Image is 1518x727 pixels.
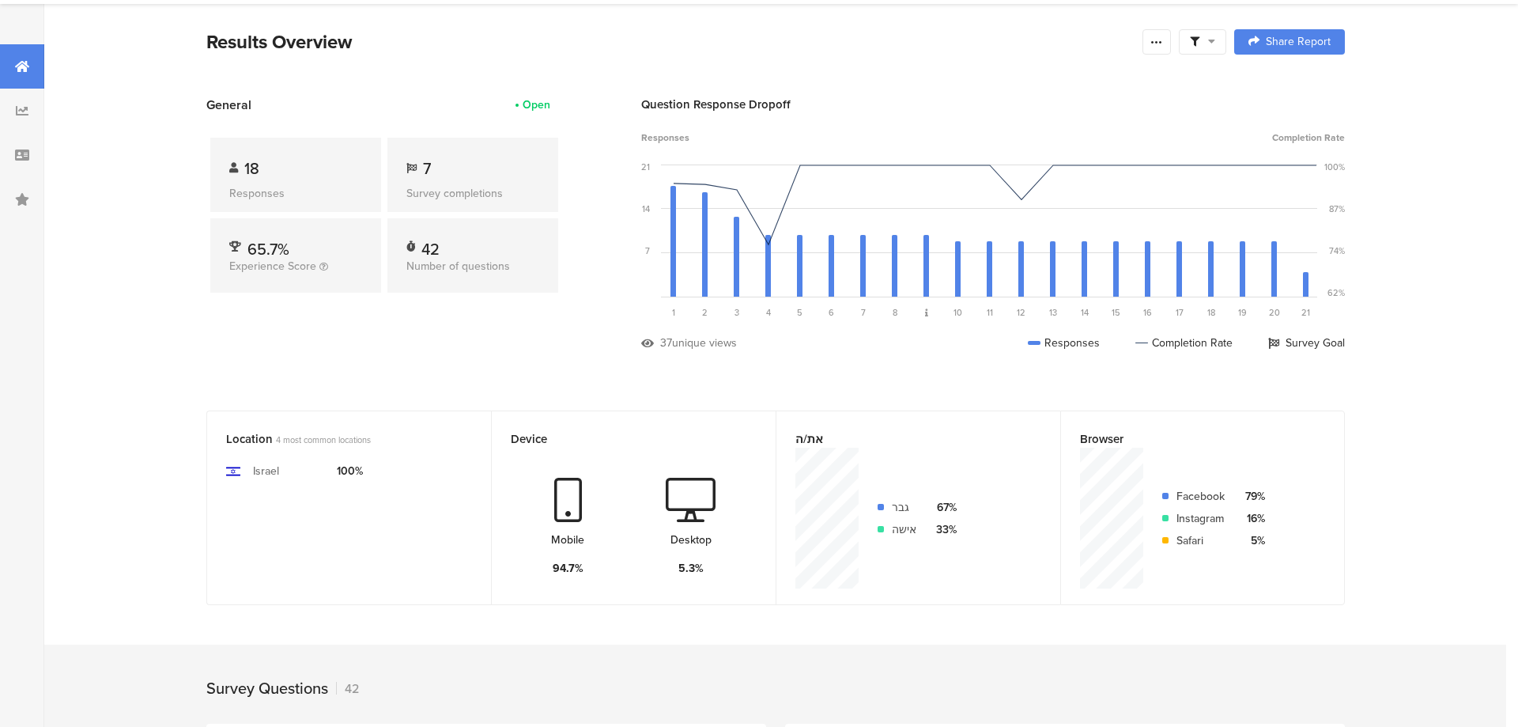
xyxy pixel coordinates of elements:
div: Location [226,430,446,448]
span: 1 [672,306,675,319]
span: General [206,96,251,114]
div: Completion Rate [1135,335,1233,351]
div: unique views [672,335,737,351]
span: 16 [1143,306,1152,319]
span: 4 most common locations [276,434,371,446]
span: 8 [893,306,897,319]
div: גבר [892,499,916,516]
div: 14 [642,203,650,215]
span: Share Report [1266,36,1331,47]
span: 19 [1238,306,1247,319]
span: 5 [797,306,802,319]
span: 17 [1176,306,1184,319]
span: Experience Score [229,258,316,275]
span: 18 [1207,306,1215,319]
div: 5% [1237,532,1265,549]
span: 7 [861,306,866,319]
div: Survey completions [406,185,539,202]
span: 14 [1081,306,1089,319]
span: 7 [423,157,431,180]
span: Completion Rate [1272,131,1345,145]
div: 21 [641,161,650,173]
div: Results Overview [206,28,1135,56]
div: Survey Questions [206,676,328,700]
div: 74% [1329,244,1345,257]
div: 7 [645,244,650,257]
div: Question Response Dropoff [641,96,1345,113]
div: 67% [929,499,957,516]
div: Responses [229,185,362,202]
span: Number of questions [406,258,510,275]
div: Instagram [1176,510,1225,527]
span: 65.7% [247,237,289,261]
div: 42 [421,237,440,253]
span: 2 [702,306,708,319]
div: 94.7% [553,560,583,577]
div: 16% [1237,510,1265,527]
span: 6 [829,306,834,319]
span: Responses [641,131,689,145]
div: Safari [1176,532,1225,549]
span: 15 [1112,306,1120,319]
div: Open [523,97,550,113]
div: 87% [1329,203,1345,215]
div: Device [511,430,731,448]
span: 18 [244,157,259,180]
span: 21 [1301,306,1310,319]
span: 3 [734,306,739,319]
div: 33% [929,521,957,538]
div: Browser [1080,430,1299,448]
span: 13 [1049,306,1057,319]
span: 4 [766,306,771,319]
div: 100% [337,463,363,479]
div: 42 [336,680,359,698]
div: Survey Goal [1268,335,1345,351]
div: Desktop [670,532,712,548]
div: 5.3% [678,560,704,577]
div: Responses [1028,335,1100,351]
div: 100% [1324,161,1345,173]
div: אישה [892,521,916,538]
span: 20 [1269,306,1280,319]
span: 10 [953,306,962,319]
span: 12 [1017,306,1025,319]
div: 62% [1327,286,1345,299]
div: Mobile [551,532,584,548]
div: את/ה [795,430,1015,448]
div: Israel [253,463,279,479]
div: Facebook [1176,488,1225,505]
div: 79% [1237,488,1265,505]
div: 37 [660,335,672,351]
span: 11 [987,306,993,319]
